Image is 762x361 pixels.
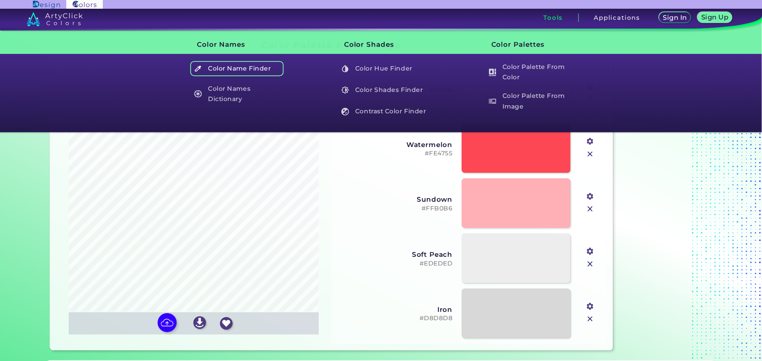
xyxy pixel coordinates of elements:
img: icon_color_name_finder_white.svg [194,65,202,73]
h5: Color Hue Finder [338,61,431,76]
h3: Color Shades [331,34,432,55]
h5: #EDEDED [338,260,453,267]
h3: Applications [594,15,640,21]
h3: Watermelon [338,141,453,149]
img: icon_color_names_dictionary_white.svg [194,90,202,97]
h3: Tools [543,15,563,21]
h3: Sundown [338,195,453,203]
a: Color Name Finder [190,61,284,76]
img: icon_download_white.svg [193,316,206,329]
img: icon_col_pal_col_white.svg [489,69,496,76]
img: icon_color_contrast_white.svg [341,108,349,115]
img: icon_color_hue_white.svg [341,65,349,73]
img: icon_palette_from_image_white.svg [489,97,496,105]
h5: Color Shades Finder [338,82,431,97]
h3: Color Names [183,34,285,55]
h5: #D8D8D8 [338,315,453,322]
a: Sign In [660,13,689,23]
h5: Sign In [664,15,685,21]
a: Color Names Dictionary [190,82,284,105]
a: Color Palette From Color [484,61,579,84]
a: Color Hue Finder [337,61,431,76]
a: Contrast Color Finder [337,104,431,119]
h5: Contrast Color Finder [338,104,431,119]
img: icon_close.svg [585,149,595,159]
img: icon_close.svg [585,259,595,269]
img: icon_close.svg [585,314,595,324]
h5: #FE4755 [338,150,453,157]
img: ArtyClick Design logo [33,1,60,8]
h3: Soft Peach [338,250,453,258]
img: icon_close.svg [585,204,595,214]
h3: Iron [338,306,453,313]
h3: Color Palettes [478,34,579,55]
img: icon_color_shades_white.svg [341,86,349,94]
img: logo_artyclick_colors_white.svg [27,12,83,26]
a: Sign Up [699,13,731,23]
a: Color Palette From Image [484,90,579,113]
h5: #FFB0B6 [338,205,453,212]
h5: Sign Up [702,14,727,20]
a: Color Shades Finder [337,82,431,97]
img: icon_favourite_white.svg [220,317,233,330]
img: icon picture [158,313,177,332]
